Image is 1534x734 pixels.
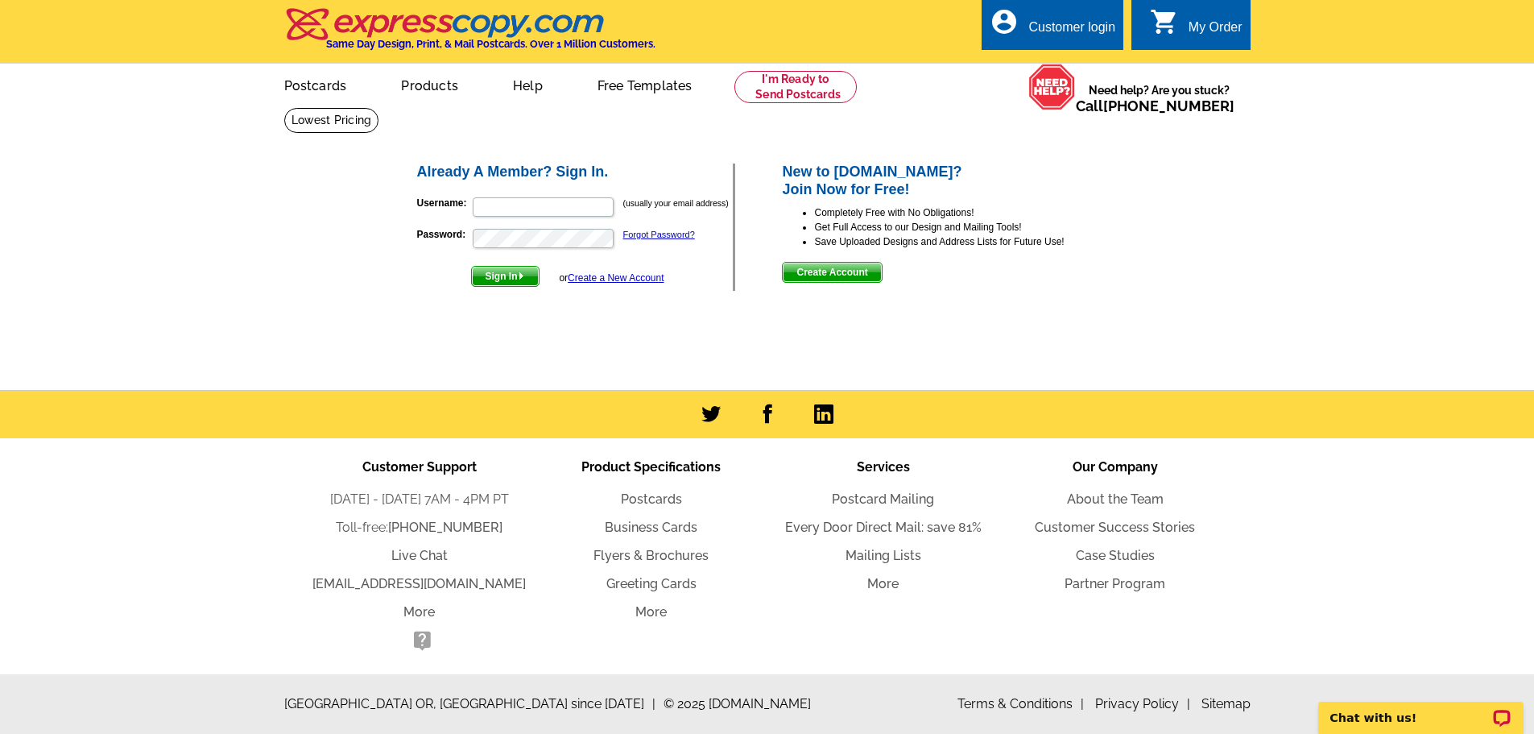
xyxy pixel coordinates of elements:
[785,520,982,535] a: Every Door Direct Mail: save 81%
[1103,97,1234,114] a: [PHONE_NUMBER]
[1150,18,1242,38] a: shopping_cart My Order
[1095,696,1190,711] a: Privacy Policy
[518,272,525,280] img: button-next-arrow-white.png
[832,491,934,507] a: Postcard Mailing
[621,491,682,507] a: Postcards
[559,271,664,285] div: or
[605,520,697,535] a: Business Cards
[472,267,539,286] span: Sign In
[388,520,502,535] a: [PHONE_NUMBER]
[623,198,729,208] small: (usually your email address)
[990,18,1115,38] a: account_circle Customer login
[258,65,373,103] a: Postcards
[1067,491,1164,507] a: About the Team
[814,205,1119,220] li: Completely Free with No Obligations!
[417,227,471,242] label: Password:
[326,38,655,50] h4: Same Day Design, Print, & Mail Postcards. Over 1 Million Customers.
[1189,20,1242,43] div: My Order
[1076,548,1155,563] a: Case Studies
[1308,683,1534,734] iframe: LiveChat chat widget
[1150,7,1179,36] i: shopping_cart
[606,576,697,591] a: Greeting Cards
[783,263,881,282] span: Create Account
[1076,82,1242,114] span: Need help? Are you stuck?
[867,576,899,591] a: More
[403,604,435,620] a: More
[1073,459,1158,475] span: Our Company
[635,604,667,620] a: More
[581,459,721,475] span: Product Specifications
[1028,20,1115,43] div: Customer login
[1201,696,1251,711] a: Sitemap
[814,220,1119,234] li: Get Full Access to our Design and Mailing Tools!
[568,272,664,284] a: Create a New Account
[487,65,569,103] a: Help
[814,234,1119,249] li: Save Uploaded Designs and Address Lists for Future Use!
[593,548,709,563] a: Flyers & Brochures
[391,548,448,563] a: Live Chat
[664,695,811,714] span: © 2025 [DOMAIN_NAME]
[1065,576,1165,591] a: Partner Program
[417,196,471,210] label: Username:
[1028,64,1076,110] img: help
[284,695,655,714] span: [GEOGRAPHIC_DATA] OR, [GEOGRAPHIC_DATA] since [DATE]
[782,262,882,283] button: Create Account
[957,696,1084,711] a: Terms & Conditions
[1035,520,1195,535] a: Customer Success Stories
[375,65,484,103] a: Products
[990,7,1019,36] i: account_circle
[362,459,477,475] span: Customer Support
[417,164,734,181] h2: Already A Member? Sign In.
[304,490,535,509] li: [DATE] - [DATE] 7AM - 4PM PT
[782,164,1119,198] h2: New to [DOMAIN_NAME]? Join Now for Free!
[312,576,526,591] a: [EMAIL_ADDRESS][DOMAIN_NAME]
[623,230,695,239] a: Forgot Password?
[572,65,718,103] a: Free Templates
[284,19,655,50] a: Same Day Design, Print, & Mail Postcards. Over 1 Million Customers.
[846,548,921,563] a: Mailing Lists
[1076,97,1234,114] span: Call
[304,518,535,537] li: Toll-free:
[857,459,910,475] span: Services
[471,266,540,287] button: Sign In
